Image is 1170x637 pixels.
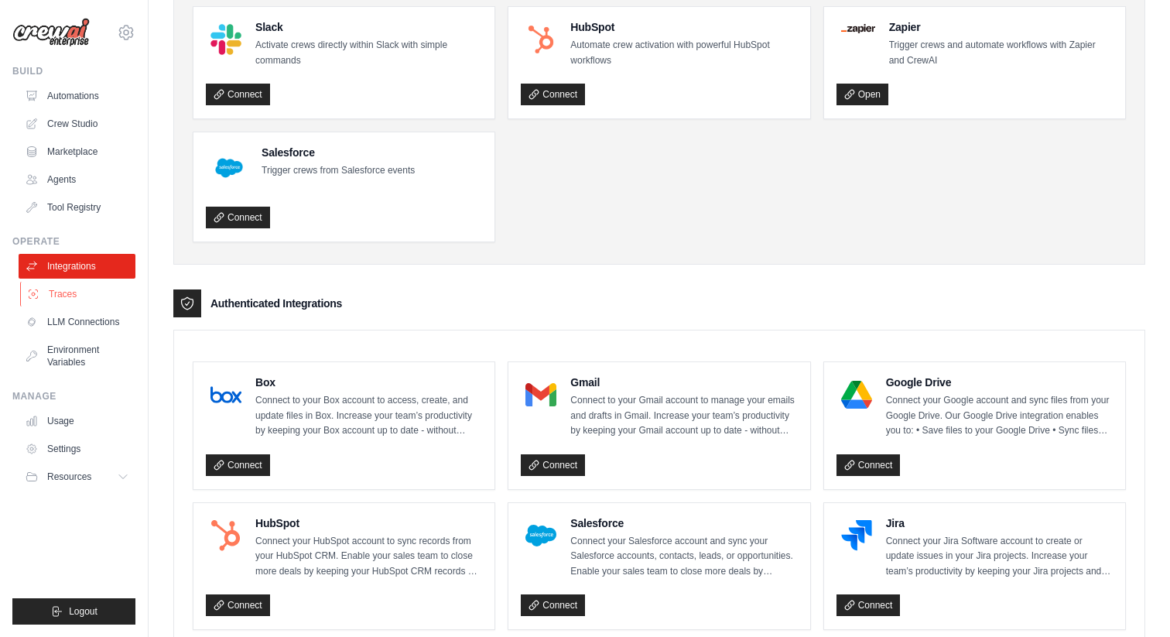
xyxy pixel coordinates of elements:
[525,520,556,551] img: Salesforce Logo
[12,235,135,248] div: Operate
[206,84,270,105] a: Connect
[525,24,556,55] img: HubSpot Logo
[19,139,135,164] a: Marketplace
[12,390,135,402] div: Manage
[210,520,241,551] img: HubSpot Logo
[47,471,91,483] span: Resources
[210,379,241,410] img: Box Logo
[570,38,797,68] p: Automate crew activation with powerful HubSpot workflows
[19,337,135,375] a: Environment Variables
[841,24,875,33] img: Zapier Logo
[262,163,415,179] p: Trigger crews from Salesforce events
[255,534,482,580] p: Connect your HubSpot account to sync records from your HubSpot CRM. Enable your sales team to clo...
[525,379,556,410] img: Gmail Logo
[206,454,270,476] a: Connect
[19,254,135,279] a: Integrations
[19,111,135,136] a: Crew Studio
[521,594,585,616] a: Connect
[19,409,135,433] a: Usage
[889,38,1113,68] p: Trigger crews and automate workflows with Zapier and CrewAI
[12,598,135,625] button: Logout
[19,310,135,334] a: LLM Connections
[19,464,135,489] button: Resources
[210,296,342,311] h3: Authenticated Integrations
[255,19,482,35] h4: Slack
[570,393,797,439] p: Connect to your Gmail account to manage your emails and drafts in Gmail. Increase your team’s pro...
[521,454,585,476] a: Connect
[210,149,248,187] img: Salesforce Logo
[886,393,1113,439] p: Connect your Google account and sync files from your Google Drive. Our Google Drive integration e...
[570,534,797,580] p: Connect your Salesforce account and sync your Salesforce accounts, contacts, leads, or opportunit...
[255,515,482,531] h4: HubSpot
[210,24,241,55] img: Slack Logo
[255,38,482,68] p: Activate crews directly within Slack with simple commands
[12,65,135,77] div: Build
[20,282,137,307] a: Traces
[570,515,797,531] h4: Salesforce
[19,167,135,192] a: Agents
[886,375,1113,390] h4: Google Drive
[255,375,482,390] h4: Box
[12,18,90,47] img: Logo
[521,84,585,105] a: Connect
[836,454,901,476] a: Connect
[19,437,135,461] a: Settings
[206,207,270,228] a: Connect
[262,145,415,160] h4: Salesforce
[19,195,135,220] a: Tool Registry
[836,594,901,616] a: Connect
[841,379,872,410] img: Google Drive Logo
[206,594,270,616] a: Connect
[69,605,97,618] span: Logout
[19,84,135,108] a: Automations
[889,19,1113,35] h4: Zapier
[841,520,872,551] img: Jira Logo
[570,375,797,390] h4: Gmail
[836,84,888,105] a: Open
[886,515,1113,531] h4: Jira
[255,393,482,439] p: Connect to your Box account to access, create, and update files in Box. Increase your team’s prod...
[570,19,797,35] h4: HubSpot
[886,534,1113,580] p: Connect your Jira Software account to create or update issues in your Jira projects. Increase you...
